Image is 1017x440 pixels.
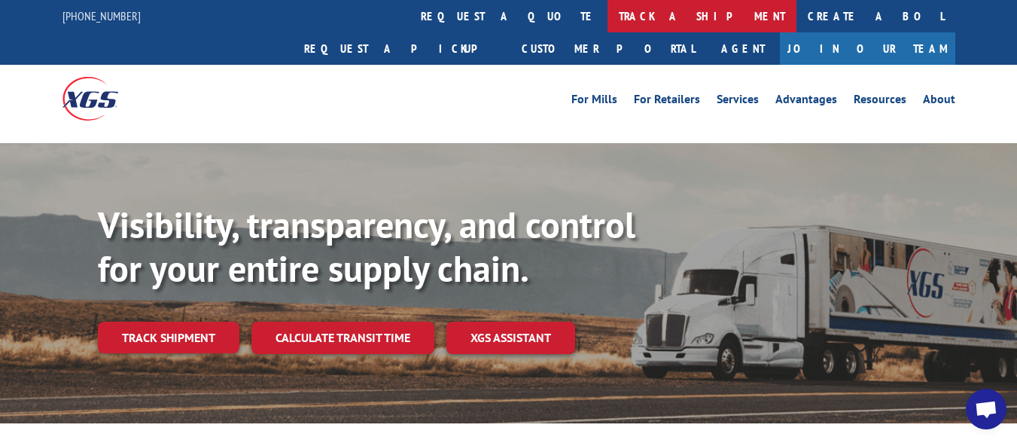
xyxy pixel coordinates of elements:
[293,32,510,65] a: Request a pickup
[780,32,955,65] a: Join Our Team
[634,93,700,110] a: For Retailers
[62,8,141,23] a: [PHONE_NUMBER]
[98,201,635,292] b: Visibility, transparency, and control for your entire supply chain.
[251,322,434,354] a: Calculate transit time
[98,322,239,353] a: Track shipment
[446,322,575,354] a: XGS ASSISTANT
[923,93,955,110] a: About
[706,32,780,65] a: Agent
[854,93,906,110] a: Resources
[717,93,759,110] a: Services
[510,32,706,65] a: Customer Portal
[775,93,837,110] a: Advantages
[571,93,617,110] a: For Mills
[966,389,1006,429] a: Open chat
